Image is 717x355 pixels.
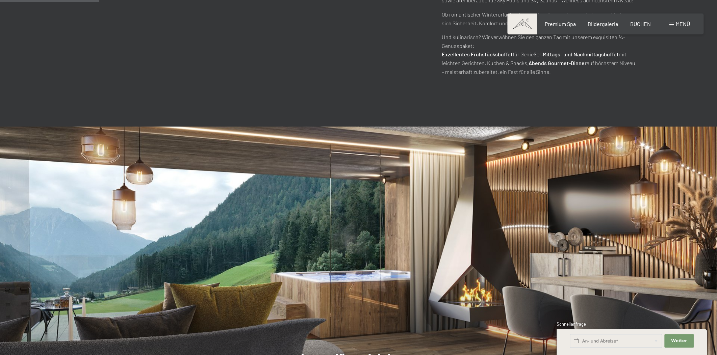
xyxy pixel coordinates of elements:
[557,321,586,327] span: Schnellanfrage
[588,21,618,27] a: Bildergalerie
[543,51,619,57] strong: Mittags- und Nachmittagsbuffet
[676,21,690,27] span: Menü
[664,334,693,348] button: Weiter
[442,33,636,76] p: Und kulinarisch? Wir verwöhnen Sie den ganzen Tag mit unserem exquisiten ¾-Genusspaket: für Genie...
[442,51,513,57] strong: Exzellentes Frühstücksbuffet
[671,338,687,344] span: Weiter
[529,60,587,66] strong: Abends Gourmet-Dinner
[442,10,636,27] p: Ob romantischer Winterurlaub oder sonniger Sommertraum – bei uns verbinden sich Sicherheit, Komfo...
[630,21,651,27] a: BUCHEN
[544,21,575,27] a: Premium Spa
